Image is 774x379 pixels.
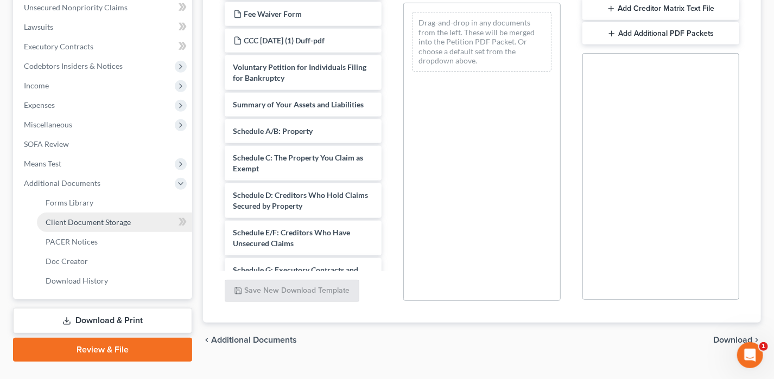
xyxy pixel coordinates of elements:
[15,134,192,154] a: SOFA Review
[233,126,313,136] span: Schedule A/B: Property
[24,3,128,12] span: Unsecured Nonpriority Claims
[737,342,763,368] iframe: Intercom live chat
[15,17,192,37] a: Lawsuits
[713,336,752,344] span: Download
[413,12,551,72] div: Drag-and-drop in any documents from the left. These will be merged into the Petition PDF Packet. ...
[24,42,93,51] span: Executory Contracts
[24,139,69,149] span: SOFA Review
[37,232,192,252] a: PACER Notices
[244,9,302,18] span: Fee Waiver Form
[24,100,55,110] span: Expenses
[759,342,768,351] span: 1
[46,256,88,266] span: Doc Creator
[46,276,108,285] span: Download History
[212,336,297,344] span: Additional Documents
[233,190,369,210] span: Schedule D: Creditors Who Hold Claims Secured by Property
[225,280,359,303] button: Save New Download Template
[37,252,192,271] a: Doc Creator
[37,213,192,232] a: Client Document Storage
[24,81,49,90] span: Income
[244,36,325,45] span: CCC [DATE] (1) Duff-pdf
[13,308,192,333] a: Download & Print
[713,336,761,344] button: Download chevron_right
[203,336,297,344] a: chevron_left Additional Documents
[203,336,212,344] i: chevron_left
[37,193,192,213] a: Forms Library
[233,62,367,82] span: Voluntary Petition for Individuals Filing for Bankruptcy
[233,228,351,248] span: Schedule E/F: Creditors Who Have Unsecured Claims
[24,159,61,168] span: Means Test
[752,336,761,344] i: chevron_right
[24,120,72,129] span: Miscellaneous
[582,22,740,45] button: Add Additional PDF Packets
[15,37,192,56] a: Executory Contracts
[24,61,123,70] span: Codebtors Insiders & Notices
[13,338,192,362] a: Review & File
[233,153,364,173] span: Schedule C: The Property You Claim as Exempt
[46,198,93,207] span: Forms Library
[24,178,100,188] span: Additional Documents
[37,271,192,291] a: Download History
[233,100,364,109] span: Summary of Your Assets and Liabilities
[46,237,98,246] span: PACER Notices
[46,217,131,227] span: Client Document Storage
[233,265,359,285] span: Schedule G: Executory Contracts and Unexpired Leases
[24,22,53,31] span: Lawsuits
